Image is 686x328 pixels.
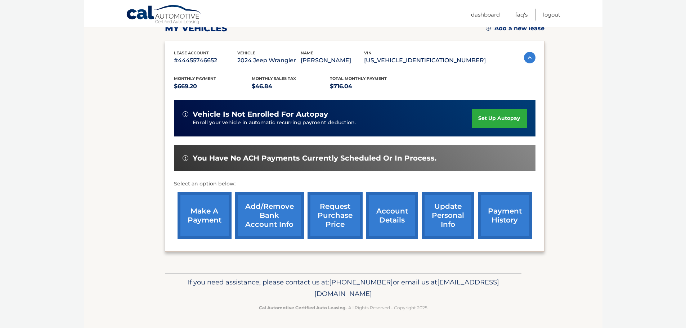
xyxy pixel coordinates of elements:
img: alert-white.svg [183,155,188,161]
a: set up autopay [472,109,526,128]
img: add.svg [486,26,491,31]
a: make a payment [178,192,232,239]
span: Total Monthly Payment [330,76,387,81]
p: 2024 Jeep Wrangler [237,55,301,66]
p: $46.84 [252,81,330,91]
a: Dashboard [471,9,500,21]
a: FAQ's [515,9,528,21]
img: accordion-active.svg [524,52,535,63]
span: vin [364,50,372,55]
h2: my vehicles [165,23,227,34]
span: Monthly Payment [174,76,216,81]
img: alert-white.svg [183,111,188,117]
a: request purchase price [308,192,363,239]
strong: Cal Automotive Certified Auto Leasing [259,305,345,310]
span: name [301,50,313,55]
p: [PERSON_NAME] [301,55,364,66]
span: vehicle is not enrolled for autopay [193,110,328,119]
span: [PHONE_NUMBER] [329,278,393,286]
a: Add/Remove bank account info [235,192,304,239]
a: update personal info [422,192,474,239]
span: You have no ACH payments currently scheduled or in process. [193,154,436,163]
a: Add a new lease [486,25,544,32]
p: If you need assistance, please contact us at: or email us at [170,277,517,300]
a: Cal Automotive [126,5,202,26]
a: Logout [543,9,560,21]
p: Enroll your vehicle in automatic recurring payment deduction. [193,119,472,127]
span: vehicle [237,50,255,55]
a: payment history [478,192,532,239]
span: [EMAIL_ADDRESS][DOMAIN_NAME] [314,278,499,298]
p: #44455746652 [174,55,237,66]
p: $669.20 [174,81,252,91]
p: [US_VEHICLE_IDENTIFICATION_NUMBER] [364,55,486,66]
a: account details [366,192,418,239]
span: lease account [174,50,209,55]
p: - All Rights Reserved - Copyright 2025 [170,304,517,311]
span: Monthly sales Tax [252,76,296,81]
p: $716.04 [330,81,408,91]
p: Select an option below: [174,180,535,188]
